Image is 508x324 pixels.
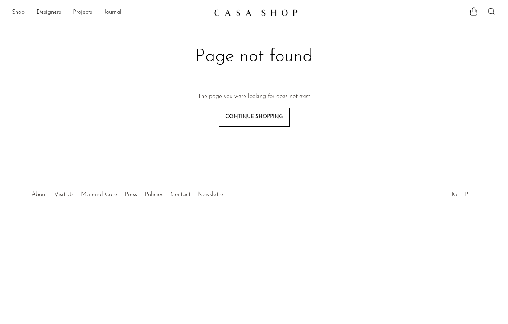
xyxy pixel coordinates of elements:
[145,192,163,198] a: Policies
[104,8,122,17] a: Journal
[12,6,208,19] nav: Desktop navigation
[451,192,457,198] a: IG
[125,192,137,198] a: Press
[54,192,74,198] a: Visit Us
[198,92,310,102] p: The page you were looking for does not exist
[36,8,61,17] a: Designers
[32,192,47,198] a: About
[73,8,92,17] a: Projects
[81,192,117,198] a: Material Care
[12,6,208,19] ul: NEW HEADER MENU
[28,186,229,200] ul: Quick links
[448,186,475,200] ul: Social Medias
[465,192,472,198] a: PT
[171,192,190,198] a: Contact
[136,45,372,68] h1: Page not found
[219,108,290,127] a: Continue shopping
[12,8,25,17] a: Shop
